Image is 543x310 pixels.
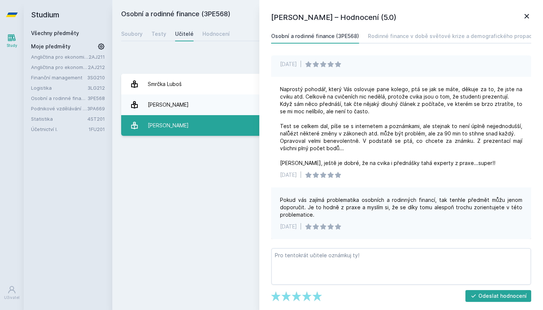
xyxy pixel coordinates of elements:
div: [DATE] [280,61,297,68]
a: Testy [151,27,166,41]
a: Hodnocení [202,27,230,41]
a: Study [1,30,22,52]
a: Osobní a rodinné finance [31,94,88,102]
a: Podnikové vzdělávání v praxi (anglicky) [31,105,87,112]
a: 3SG210 [87,75,105,80]
div: Testy [151,30,166,38]
div: Učitelé [175,30,194,38]
a: 3PE568 [88,95,105,101]
div: Hodnocení [202,30,230,38]
div: Naprostý pohodář, který Vás oslovuje pane kolego, ptá se jak se máte, děkuje za to, že jste na cv... [280,86,522,167]
a: Logistika [31,84,88,92]
div: | [300,61,302,68]
div: Soubory [121,30,143,38]
h2: Osobní a rodinné finance (3PE568) [121,9,449,21]
div: [PERSON_NAME] [148,97,189,112]
a: 3LG212 [88,85,105,91]
a: [PERSON_NAME] 2 hodnocení 5.0 [121,115,534,136]
div: [PERSON_NAME] [148,118,189,133]
div: Study [7,43,17,48]
a: 2AJ212 [88,64,105,70]
a: Účetnictví I. [31,125,89,133]
a: Angličtina pro ekonomická studia 2 (B2/C1) [31,63,88,71]
a: Smrčka Luboš 8 hodnocení 5.0 [121,74,534,94]
a: Soubory [121,27,143,41]
a: 2AJ211 [89,54,105,60]
a: 4ST201 [88,116,105,122]
a: [PERSON_NAME] 19 hodnocení 4.8 [121,94,534,115]
a: Statistika [31,115,88,123]
a: 3PA669 [87,106,105,111]
a: Angličtina pro ekonomická studia 1 (B2/C1) [31,53,89,61]
a: Učitelé [175,27,194,41]
a: Finanční management [31,74,87,81]
a: Všechny předměty [31,30,79,36]
a: 1FU201 [89,126,105,132]
a: Uživatel [1,282,22,304]
div: Smrčka Luboš [148,77,182,92]
span: Moje předměty [31,43,71,50]
div: Uživatel [4,295,20,300]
